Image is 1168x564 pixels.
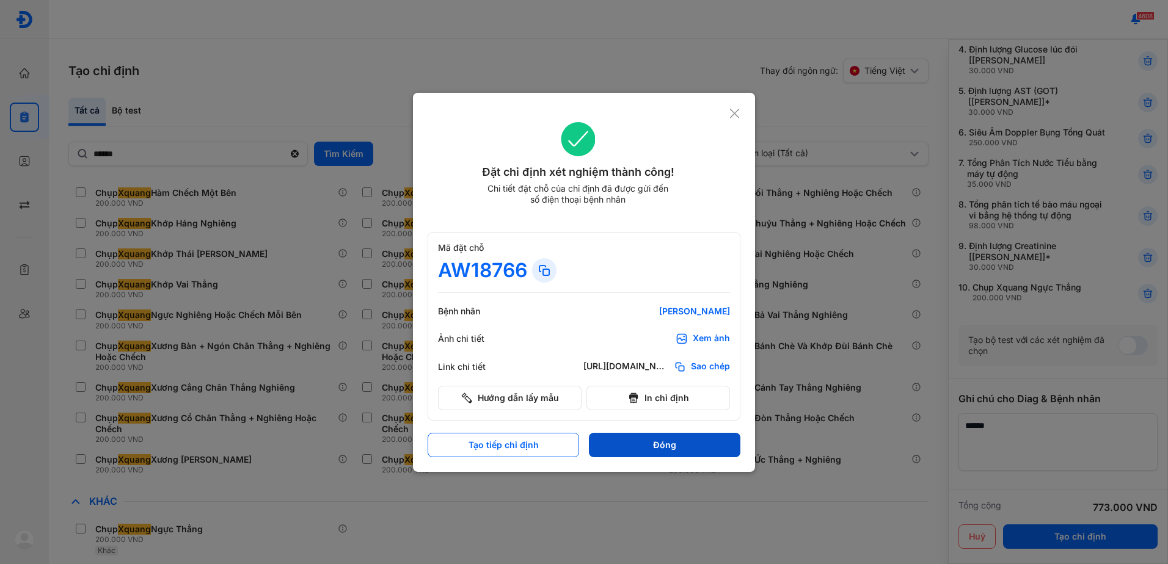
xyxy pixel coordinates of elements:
[438,242,730,253] div: Mã đặt chỗ
[438,361,511,372] div: Link chi tiết
[586,386,730,410] button: In chỉ định
[438,306,511,317] div: Bệnh nhân
[428,164,729,181] div: Đặt chỉ định xét nghiệm thành công!
[428,433,579,457] button: Tạo tiếp chỉ định
[691,361,730,373] span: Sao chép
[438,333,511,344] div: Ảnh chi tiết
[589,433,740,457] button: Đóng
[583,306,730,317] div: [PERSON_NAME]
[438,258,527,283] div: AW18766
[438,386,582,410] button: Hướng dẫn lấy mẫu
[583,361,669,373] div: [URL][DOMAIN_NAME]
[482,183,674,205] div: Chi tiết đặt chỗ của chỉ định đã được gửi đến số điện thoại bệnh nhân
[693,333,730,345] div: Xem ảnh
